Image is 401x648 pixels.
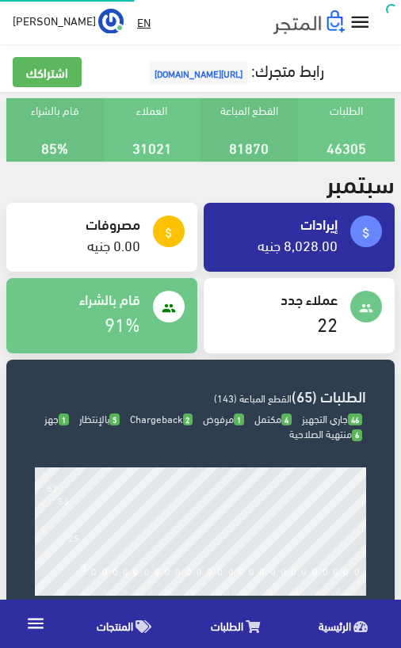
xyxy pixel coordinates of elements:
[234,414,244,425] span: 1
[226,585,237,596] div: 18
[359,226,373,240] i: attach_money
[19,291,140,307] h4: قام بالشراء
[59,414,69,425] span: 1
[98,9,124,34] img: ...
[13,8,124,33] a: ... [PERSON_NAME]
[258,231,338,257] a: 8,028.00 جنيه
[104,98,200,162] div: العملاء
[131,8,157,36] a: EN
[348,414,362,425] span: 46
[211,616,243,635] span: الطلبات
[109,414,120,425] span: 5
[146,55,324,84] a: رابط متجرك:[URL][DOMAIN_NAME]
[302,409,362,428] span: جاري التجهيز
[19,215,140,231] h4: مصروفات
[41,134,68,160] a: 85%
[142,585,153,596] div: 10
[352,585,363,596] div: 30
[298,98,395,162] div: الطلبات
[81,585,86,596] div: 4
[293,604,401,644] a: الرئيسية
[214,388,292,407] span: القطع المباعة (143)
[162,585,174,596] div: 12
[310,585,321,596] div: 26
[79,409,120,428] span: بالإنتظار
[246,585,258,596] div: 20
[327,134,366,160] a: 46305
[13,10,96,30] span: [PERSON_NAME]
[60,585,66,596] div: 2
[183,414,193,425] span: 2
[317,306,338,340] a: 22
[150,61,247,85] span: [URL][DOMAIN_NAME]
[97,616,133,635] span: المنتجات
[35,388,366,403] h3: الطلبات (65)
[327,168,395,196] h2: سبتمبر
[200,98,297,162] div: القطع المباعة
[281,414,292,425] span: 4
[184,585,195,596] div: 14
[216,291,338,307] h4: عملاء جدد
[123,585,128,596] div: 8
[162,226,176,240] i: attach_money
[349,11,372,34] i: 
[319,616,351,635] span: الرئيسية
[25,613,46,634] i: 
[185,604,293,644] a: الطلبات
[71,604,185,644] a: المنتجات
[268,585,279,596] div: 22
[203,409,244,428] span: مرفوض
[105,306,140,340] a: 91%
[6,98,103,162] div: قام بالشراء
[273,10,345,34] img: .
[254,409,292,428] span: مكتمل
[13,57,82,87] a: اشتراكك
[359,301,373,315] i: people
[44,409,69,428] span: جهز
[352,429,362,441] span: 6
[216,215,338,231] h4: إيرادات
[229,134,269,160] a: 81870
[289,424,362,443] span: منتهية الصلاحية
[204,585,216,596] div: 16
[102,585,108,596] div: 6
[132,134,172,160] a: 31021
[137,12,151,32] u: EN
[87,231,140,257] a: 0.00 جنيه
[330,585,342,596] div: 28
[130,409,193,428] span: Chargeback
[288,585,300,596] div: 24
[162,301,176,315] i: people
